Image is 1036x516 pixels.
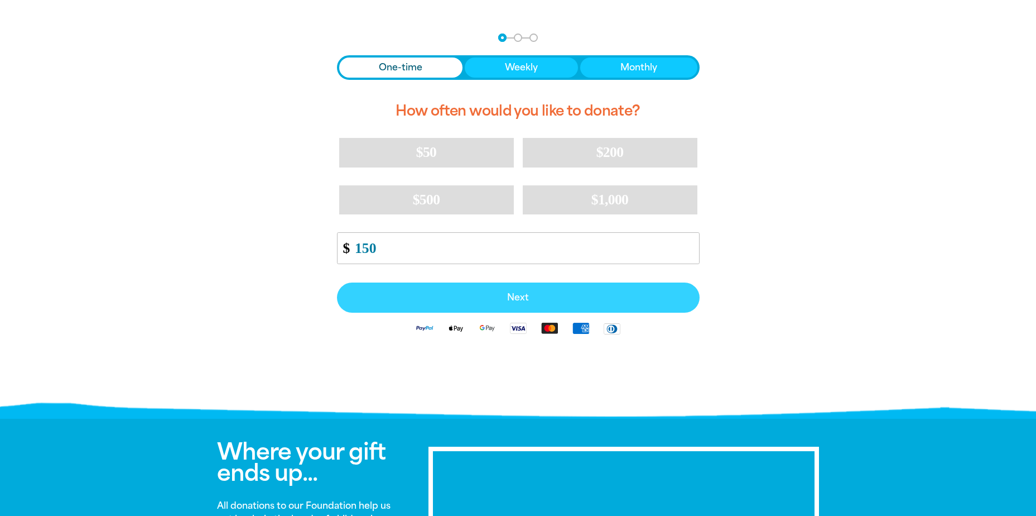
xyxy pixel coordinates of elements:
button: Monthly [580,58,697,78]
button: Navigate to step 1 of 3 to enter your donation amount [498,34,507,42]
span: $1,000 [591,192,629,208]
button: One-time [339,58,463,78]
img: Apple Pay logo [440,322,471,335]
button: $200 [523,138,697,167]
input: Enter custom amount [347,233,698,264]
button: Pay with Credit Card [337,283,700,313]
img: American Express logo [565,322,596,335]
img: Paypal logo [409,322,440,335]
span: $500 [413,192,440,208]
img: Google Pay logo [471,322,503,335]
span: Monthly [620,61,657,74]
span: Next [349,293,687,302]
button: $500 [339,185,514,214]
span: $50 [416,144,436,160]
span: One-time [379,61,422,74]
button: Weekly [465,58,578,78]
span: $ [338,236,350,261]
span: Where your gift ends up... [217,438,386,486]
img: Mastercard logo [534,322,565,335]
span: $200 [596,144,624,160]
button: Navigate to step 2 of 3 to enter your details [514,34,522,42]
button: $50 [339,138,514,167]
span: Weekly [505,61,538,74]
div: Available payment methods [337,313,700,343]
button: Navigate to step 3 of 3 to enter your payment details [529,34,538,42]
button: $1,000 [523,185,697,214]
div: Donation frequency [337,55,700,80]
h2: How often would you like to donate? [337,93,700,129]
img: Visa logo [503,322,534,335]
img: Diners Club logo [596,322,628,335]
